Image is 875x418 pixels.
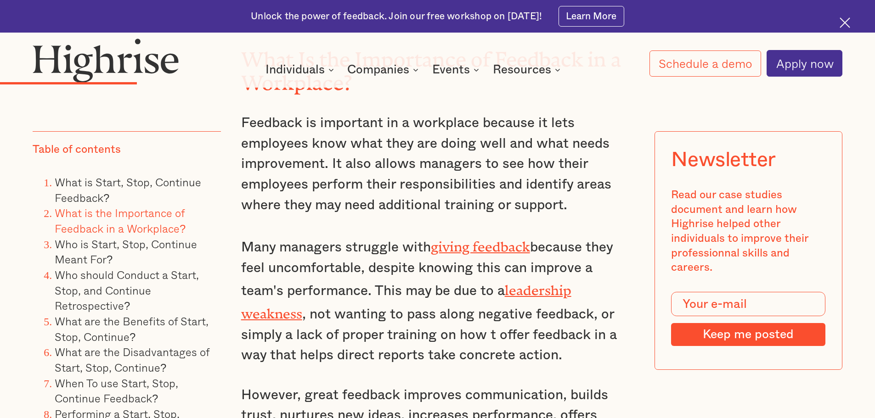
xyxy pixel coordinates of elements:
[671,292,825,346] form: Modal Form
[671,148,776,172] div: Newsletter
[347,64,409,75] div: Companies
[55,374,178,407] a: When To use Start, Stop, Continue Feedback?
[671,188,825,275] div: Read our case studies document and learn how Highrise helped other individuals to improve their p...
[55,266,199,314] a: Who should Conduct a Start, Stop, and Continue Retrospective?
[265,64,325,75] div: Individuals
[347,64,421,75] div: Companies
[33,38,179,82] img: Highrise logo
[432,64,470,75] div: Events
[55,312,209,345] a: What are the Benefits of Start, Stop, Continue?
[55,204,186,237] a: What is the Importance of Feedback in a Workplace?
[559,6,624,27] a: Learn More
[767,50,842,77] a: Apply now
[55,173,201,206] a: What is Start, Stop, Continue Feedback?
[671,292,825,317] input: Your e-mail
[493,64,563,75] div: Resources
[241,113,634,215] p: Feedback is important in a workplace because it lets employees know what they are doing well and ...
[33,143,121,157] div: Table of contents
[493,64,551,75] div: Resources
[251,10,542,23] div: Unlock the power of feedback. Join our free workshop on [DATE]!
[840,17,850,28] img: Cross icon
[649,50,762,77] a: Schedule a demo
[671,323,825,346] input: Keep me posted
[265,64,337,75] div: Individuals
[431,239,530,248] a: giving feedback
[55,235,197,268] a: Who is Start, Stop, Continue Meant For?
[55,343,209,376] a: What are the Disadvantages of Start, Stop, Continue?
[432,64,482,75] div: Events
[241,234,634,366] p: Many managers struggle with because they feel uncomfortable, despite knowing this can improve a t...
